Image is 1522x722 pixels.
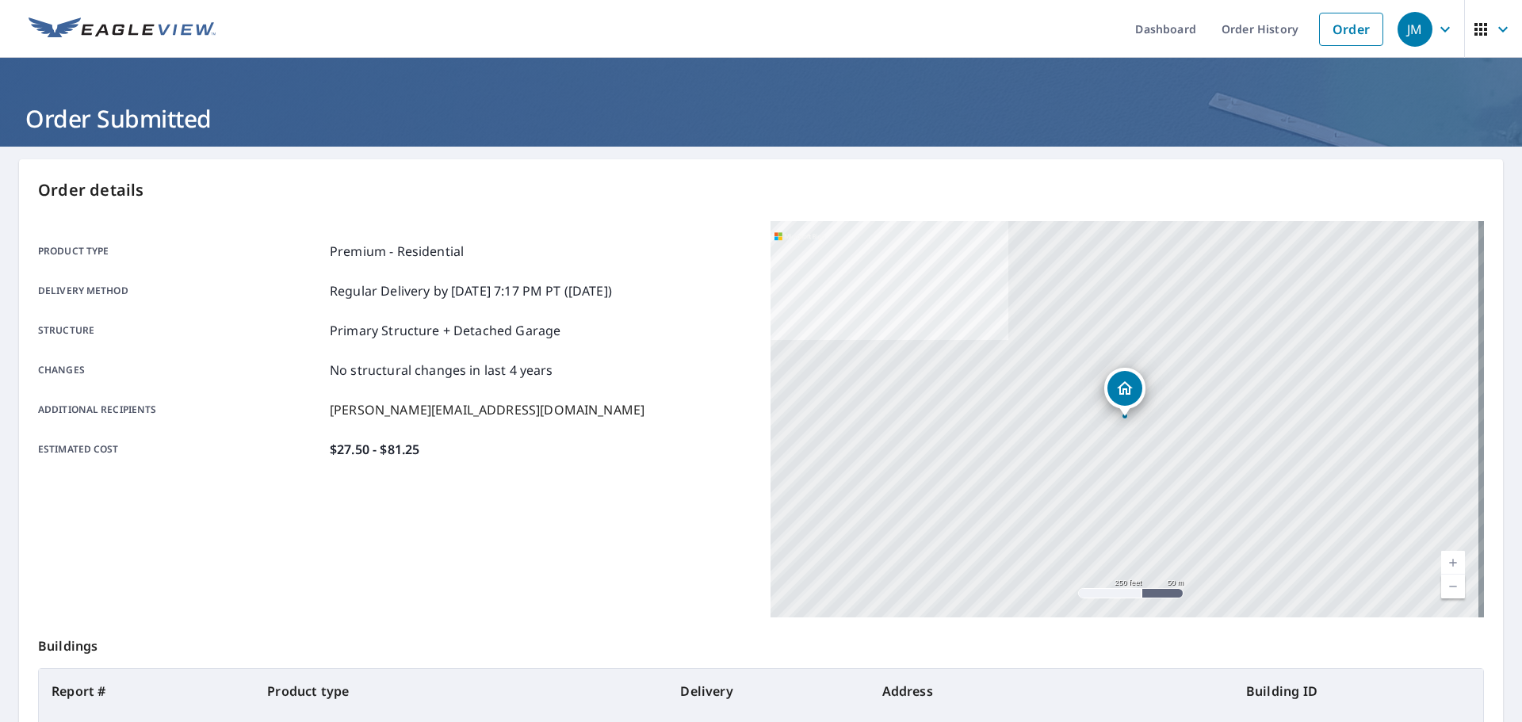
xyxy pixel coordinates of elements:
th: Report # [39,669,254,713]
a: Current Level 17, Zoom In [1441,551,1465,575]
a: Order [1319,13,1383,46]
th: Building ID [1233,669,1483,713]
p: Additional recipients [38,400,323,419]
div: Dropped pin, building 1, Residential property, 410 S Cherry St Sallisaw, OK 74955 [1104,368,1145,417]
p: $27.50 - $81.25 [330,440,419,459]
p: [PERSON_NAME][EMAIL_ADDRESS][DOMAIN_NAME] [330,400,644,419]
p: Buildings [38,617,1484,668]
div: JM [1398,12,1432,47]
p: Estimated cost [38,440,323,459]
p: Primary Structure + Detached Garage [330,321,560,340]
p: Regular Delivery by [DATE] 7:17 PM PT ([DATE]) [330,281,612,300]
th: Product type [254,669,667,713]
p: Delivery method [38,281,323,300]
p: Order details [38,178,1484,202]
p: Structure [38,321,323,340]
p: Changes [38,361,323,380]
th: Delivery [667,669,869,713]
p: No structural changes in last 4 years [330,361,553,380]
p: Product type [38,242,323,261]
p: Premium - Residential [330,242,464,261]
img: EV Logo [29,17,216,41]
h1: Order Submitted [19,102,1503,135]
a: Current Level 17, Zoom Out [1441,575,1465,598]
th: Address [870,669,1233,713]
